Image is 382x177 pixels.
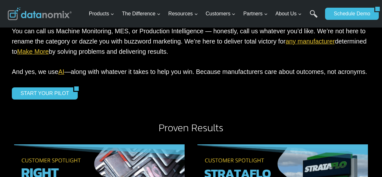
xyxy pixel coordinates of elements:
p: You can call us Machine Monitoring, MES, or Production Intelligence — honestly, call us whatever ... [12,26,370,77]
span: State/Region [143,79,168,85]
span: Resources [168,10,198,18]
h2: Proven Results [8,123,374,133]
a: Search [310,10,318,24]
span: Last Name [143,0,163,6]
span: The Difference [122,10,161,18]
span: Customers [206,10,235,18]
a: Schedule Demo [325,8,374,20]
a: any manufacturer [286,38,335,45]
span: About Us [275,10,302,18]
iframe: Popup CTA [3,64,106,174]
span: Phone number [143,27,172,32]
a: Make More [17,48,49,55]
span: Products [89,10,114,18]
a: Privacy Policy [87,143,108,147]
a: Terms [72,143,81,147]
span: Partners [243,10,267,18]
img: Datanomix [8,7,72,20]
nav: Primary Navigation [86,4,322,24]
